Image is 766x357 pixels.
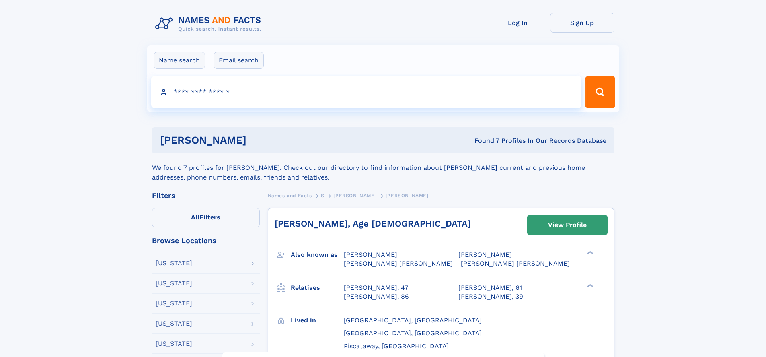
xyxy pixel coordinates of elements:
span: All [191,213,199,221]
div: ❯ [585,283,594,288]
div: [US_STATE] [156,280,192,287]
label: Filters [152,208,260,227]
a: View Profile [528,215,607,235]
label: Name search [154,52,205,69]
div: Browse Locations [152,237,260,244]
img: Logo Names and Facts [152,13,268,35]
span: Piscataway, [GEOGRAPHIC_DATA] [344,342,449,350]
span: [PERSON_NAME] [386,193,429,198]
a: [PERSON_NAME], 86 [344,292,409,301]
a: [PERSON_NAME] [333,190,376,200]
div: View Profile [548,216,587,234]
div: [US_STATE] [156,300,192,307]
h1: [PERSON_NAME] [160,135,361,145]
a: [PERSON_NAME], 61 [458,283,522,292]
span: [PERSON_NAME] [333,193,376,198]
span: [PERSON_NAME] [PERSON_NAME] [461,260,570,267]
div: [US_STATE] [156,260,192,266]
a: [PERSON_NAME], 39 [458,292,523,301]
span: [GEOGRAPHIC_DATA], [GEOGRAPHIC_DATA] [344,329,482,337]
div: Filters [152,192,260,199]
h3: Also known as [291,248,344,262]
div: [US_STATE] [156,340,192,347]
a: Sign Up [550,13,614,33]
span: [GEOGRAPHIC_DATA], [GEOGRAPHIC_DATA] [344,316,482,324]
span: S [321,193,324,198]
button: Search Button [585,76,615,108]
a: S [321,190,324,200]
div: [US_STATE] [156,320,192,327]
div: ❯ [585,250,594,256]
h3: Relatives [291,281,344,295]
span: [PERSON_NAME] [344,251,397,258]
div: Found 7 Profiles In Our Records Database [360,136,606,145]
input: search input [151,76,582,108]
span: [PERSON_NAME] [PERSON_NAME] [344,260,453,267]
a: Names and Facts [268,190,312,200]
h3: Lived in [291,314,344,327]
a: [PERSON_NAME], Age [DEMOGRAPHIC_DATA] [275,219,471,229]
label: Email search [214,52,264,69]
a: [PERSON_NAME], 47 [344,283,408,292]
div: We found 7 profiles for [PERSON_NAME]. Check out our directory to find information about [PERSON_... [152,153,614,182]
span: [PERSON_NAME] [458,251,512,258]
a: Log In [486,13,550,33]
